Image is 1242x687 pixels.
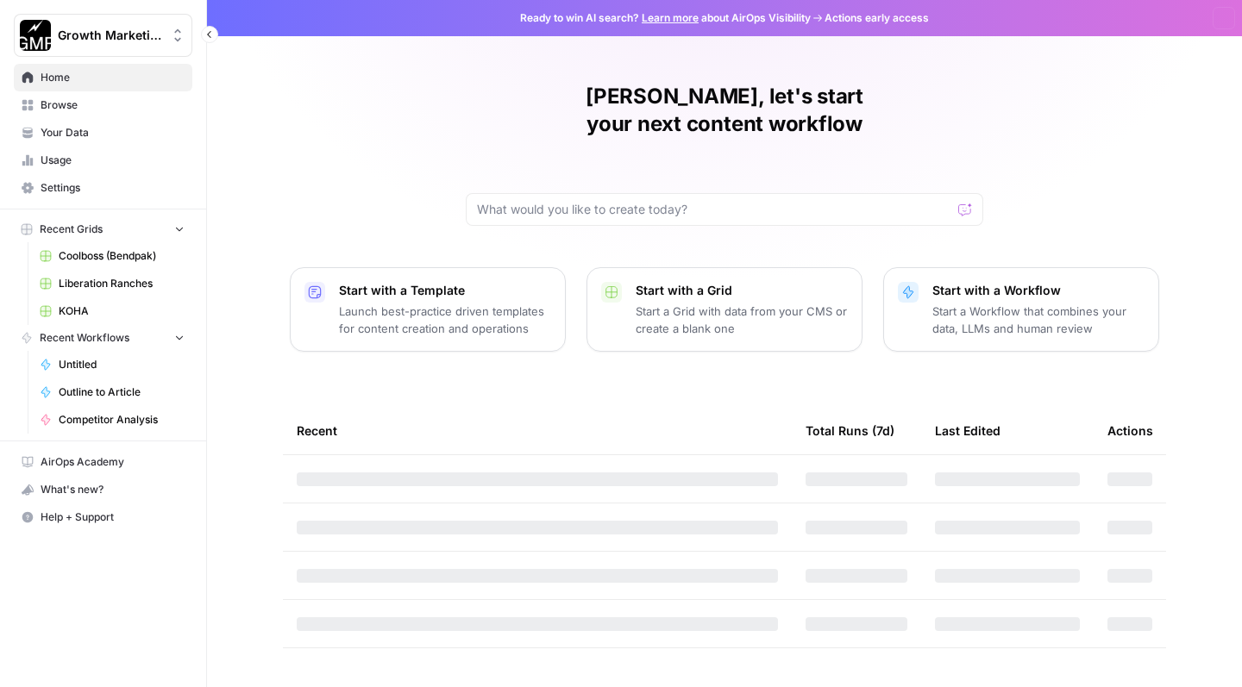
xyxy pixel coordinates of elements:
[59,248,185,264] span: Coolboss (Bendpak)
[636,282,848,299] p: Start with a Grid
[14,448,192,476] a: AirOps Academy
[41,70,185,85] span: Home
[932,303,1145,337] p: Start a Workflow that combines your data, LLMs and human review
[59,357,185,372] span: Untitled
[59,276,185,291] span: Liberation Ranches
[41,454,185,470] span: AirOps Academy
[932,282,1145,299] p: Start with a Workflow
[14,503,192,531] button: Help + Support
[636,303,848,337] p: Start a Grid with data from your CMS or create a blank one
[40,222,103,237] span: Recent Grids
[520,10,811,26] span: Ready to win AI search? about AirOps Visibility
[14,174,192,202] a: Settings
[14,64,192,91] a: Home
[14,216,192,242] button: Recent Grids
[20,20,51,51] img: Growth Marketing Pro Logo
[14,119,192,147] a: Your Data
[586,267,862,352] button: Start with a GridStart a Grid with data from your CMS or create a blank one
[32,351,192,378] a: Untitled
[41,97,185,113] span: Browse
[825,10,929,26] span: Actions early access
[41,125,185,141] span: Your Data
[32,270,192,297] a: Liberation Ranches
[41,509,185,525] span: Help + Support
[59,412,185,428] span: Competitor Analysis
[806,407,894,454] div: Total Runs (7d)
[339,282,551,299] p: Start with a Template
[32,242,192,270] a: Coolboss (Bendpak)
[1107,407,1153,454] div: Actions
[290,267,566,352] button: Start with a TemplateLaunch best-practice driven templates for content creation and operations
[14,147,192,174] a: Usage
[14,325,192,351] button: Recent Workflows
[14,91,192,119] a: Browse
[59,303,185,319] span: KOHA
[14,476,192,503] button: What's new?
[41,153,185,168] span: Usage
[883,267,1159,352] button: Start with a WorkflowStart a Workflow that combines your data, LLMs and human review
[935,407,1000,454] div: Last Edited
[477,201,951,218] input: What would you like to create today?
[32,406,192,434] a: Competitor Analysis
[642,11,699,24] a: Learn more
[15,477,191,503] div: What's new?
[466,83,983,138] h1: [PERSON_NAME], let's start your next content workflow
[339,303,551,337] p: Launch best-practice driven templates for content creation and operations
[32,297,192,325] a: KOHA
[41,180,185,196] span: Settings
[32,378,192,406] a: Outline to Article
[59,384,185,400] span: Outline to Article
[58,27,162,44] span: Growth Marketing Pro
[297,407,778,454] div: Recent
[14,14,192,57] button: Workspace: Growth Marketing Pro
[40,330,129,346] span: Recent Workflows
